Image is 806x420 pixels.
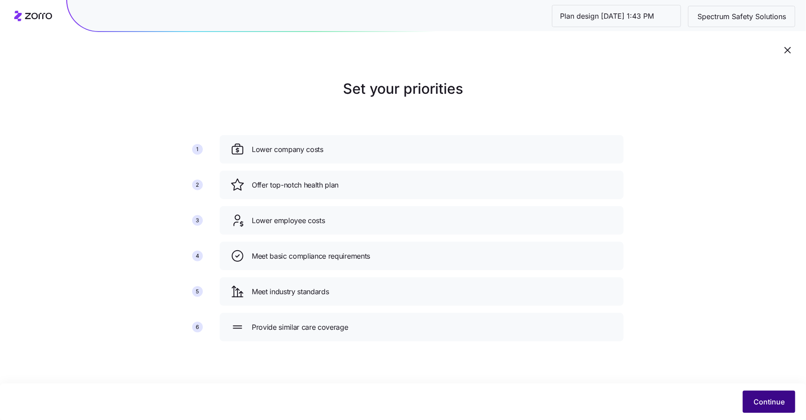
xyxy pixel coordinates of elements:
[252,286,329,297] span: Meet industry standards
[252,180,339,191] span: Offer top-notch health plan
[754,396,785,407] span: Continue
[220,277,624,306] div: Meet industry standards
[252,215,325,226] span: Lower employee costs
[252,322,348,333] span: Provide similar care coverage
[743,391,795,413] button: Continue
[220,135,624,164] div: Lower company costs
[220,313,624,341] div: Provide similar care coverage
[192,322,203,332] div: 6
[220,171,624,199] div: Offer top-notch health plan
[220,206,624,235] div: Lower employee costs
[690,11,793,22] span: Spectrum Safety Solutions
[252,144,323,155] span: Lower company costs
[192,251,203,261] div: 4
[192,180,203,190] div: 2
[220,242,624,270] div: Meet basic compliance requirements
[192,286,203,297] div: 5
[192,144,203,155] div: 1
[182,78,624,100] h1: Set your priorities
[192,215,203,226] div: 3
[252,251,370,262] span: Meet basic compliance requirements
